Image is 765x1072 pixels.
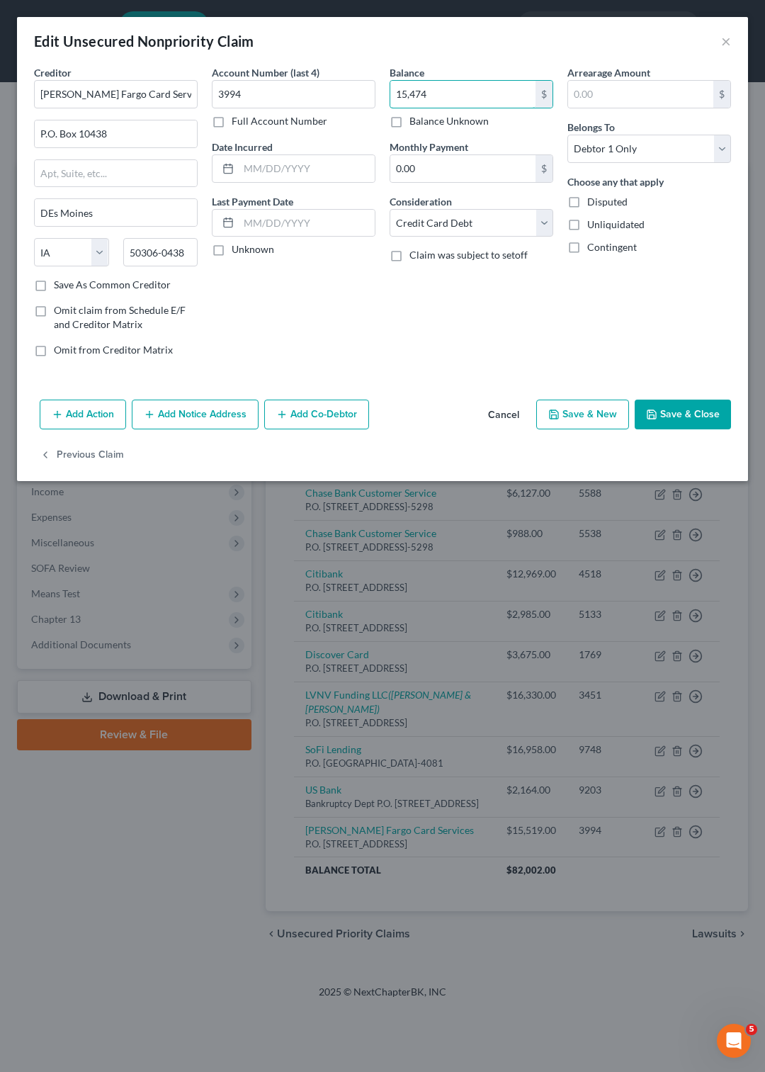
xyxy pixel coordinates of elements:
button: Add Co-Debtor [264,400,369,429]
label: Last Payment Date [212,194,293,209]
input: Enter zip... [123,238,198,266]
button: × [721,33,731,50]
input: MM/DD/YYYY [239,210,375,237]
iframe: Intercom live chat [717,1024,751,1058]
label: Balance [390,65,424,80]
input: 0.00 [390,81,535,108]
span: Omit from Creditor Matrix [54,344,173,356]
input: Apt, Suite, etc... [35,160,197,187]
span: Creditor [34,67,72,79]
label: Date Incurred [212,140,273,154]
span: Claim was subject to setoff [409,249,528,261]
button: Save & New [536,400,629,429]
span: Omit claim from Schedule E/F and Creditor Matrix [54,304,186,330]
span: Contingent [587,241,637,253]
span: Belongs To [567,121,615,133]
button: Add Notice Address [132,400,259,429]
div: Edit Unsecured Nonpriority Claim [34,31,254,51]
input: Search creditor by name... [34,80,198,108]
input: XXXX [212,80,375,108]
button: Previous Claim [40,441,124,470]
label: Full Account Number [232,114,327,128]
label: Balance Unknown [409,114,489,128]
input: Enter address... [35,120,197,147]
label: Arrearage Amount [567,65,650,80]
div: $ [713,81,730,108]
span: Unliquidated [587,218,645,230]
button: Add Action [40,400,126,429]
span: 5 [746,1024,757,1035]
button: Save & Close [635,400,731,429]
label: Save As Common Creditor [54,278,171,292]
input: 0.00 [390,155,535,182]
button: Cancel [477,401,531,429]
label: Choose any that apply [567,174,664,189]
label: Monthly Payment [390,140,468,154]
input: Enter city... [35,199,197,226]
label: Consideration [390,194,452,209]
input: MM/DD/YYYY [239,155,375,182]
label: Account Number (last 4) [212,65,319,80]
div: $ [535,155,552,182]
input: 0.00 [568,81,713,108]
label: Unknown [232,242,274,256]
span: Disputed [587,196,628,208]
div: $ [535,81,552,108]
